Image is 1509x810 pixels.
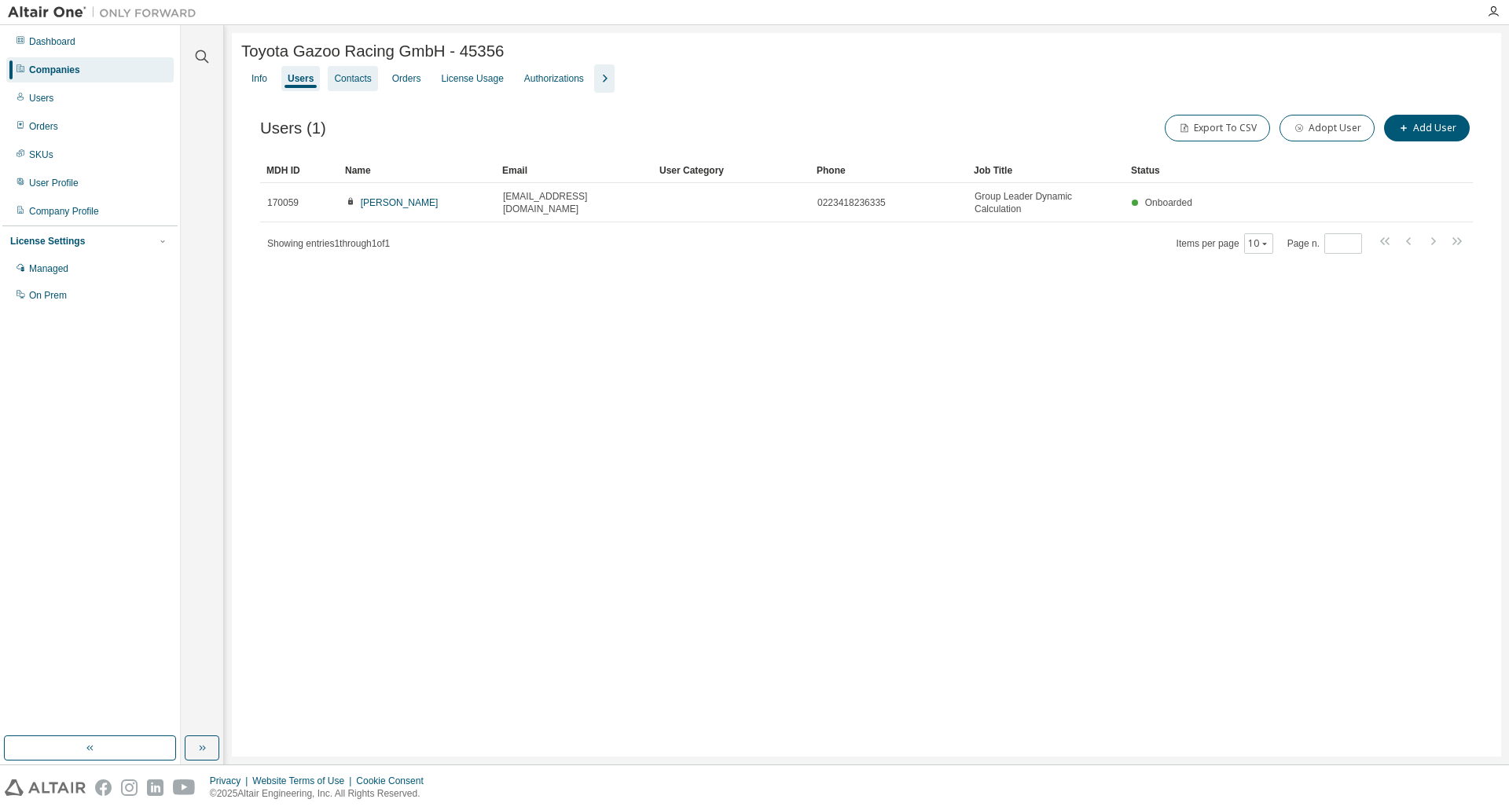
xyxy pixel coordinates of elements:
div: Privacy [210,775,252,787]
div: Cookie Consent [356,775,432,787]
button: Adopt User [1280,115,1375,141]
div: Email [502,158,647,183]
img: Altair One [8,5,204,20]
img: linkedin.svg [147,779,163,796]
span: Items per page [1177,233,1273,254]
div: User Category [659,158,804,183]
div: Company Profile [29,205,99,218]
span: Group Leader Dynamic Calculation [975,190,1118,215]
div: Authorizations [524,72,584,85]
div: Contacts [334,72,371,85]
img: facebook.svg [95,779,112,796]
button: Add User [1384,115,1470,141]
span: Page n. [1287,233,1362,254]
div: Managed [29,262,68,275]
img: altair_logo.svg [5,779,86,796]
div: On Prem [29,289,67,302]
div: Orders [29,120,58,133]
div: Status [1131,158,1379,183]
div: User Profile [29,177,79,189]
div: Name [345,158,490,183]
img: instagram.svg [121,779,138,796]
img: youtube.svg [173,779,196,796]
div: Users [288,72,314,85]
div: License Settings [10,235,85,247]
div: Dashboard [29,35,75,48]
div: Info [251,72,267,85]
span: 0223418236335 [817,196,886,209]
div: Website Terms of Use [252,775,356,787]
button: 10 [1248,237,1269,250]
span: Toyota Gazoo Racing GmbH - 45356 [241,42,504,60]
span: Showing entries 1 through 1 of 1 [267,238,390,249]
p: © 2025 Altair Engineering, Inc. All Rights Reserved. [210,787,433,801]
div: Phone [817,158,961,183]
div: License Usage [441,72,503,85]
span: Users (1) [260,119,326,137]
div: MDH ID [266,158,332,183]
div: Job Title [974,158,1118,183]
div: Orders [392,72,421,85]
button: Export To CSV [1165,115,1270,141]
span: Onboarded [1145,197,1192,208]
div: SKUs [29,148,53,161]
span: [EMAIL_ADDRESS][DOMAIN_NAME] [503,190,646,215]
div: Companies [29,64,80,76]
div: Users [29,92,53,104]
a: [PERSON_NAME] [361,197,439,208]
span: 170059 [267,196,299,209]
